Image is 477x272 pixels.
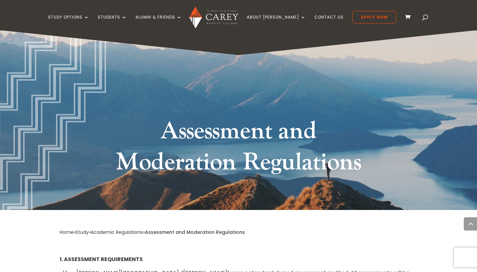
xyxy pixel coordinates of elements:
a: Home [60,229,74,236]
a: Apply Now [352,11,397,24]
a: Students [98,15,127,31]
a: Contact Us [314,15,344,31]
a: About [PERSON_NAME] [247,15,306,31]
a: Alumni & Friends [135,15,182,31]
a: Academic Regulations [91,229,143,236]
span: Assessment and Moderation Regulations [145,229,245,236]
img: Carey Baptist College [189,6,238,29]
span: » » » [60,229,245,236]
h1: Assessment and Moderation Regulations [114,116,363,181]
strong: 1. ASSESSMENT REQUIREMENTS [60,255,143,263]
a: Study [76,229,89,236]
a: Study Options [48,15,89,31]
